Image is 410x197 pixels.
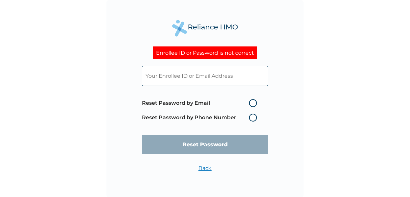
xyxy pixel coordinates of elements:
label: Reset Password by Phone Number [142,114,260,122]
label: Reset Password by Email [142,99,260,107]
a: Back [198,165,212,171]
span: Password reset method [142,96,260,125]
img: Reliance Health's Logo [172,20,238,37]
input: Your Enrollee ID or Email Address [142,66,268,86]
div: Enrollee ID or Password is not correct [153,46,257,59]
input: Reset Password [142,135,268,154]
